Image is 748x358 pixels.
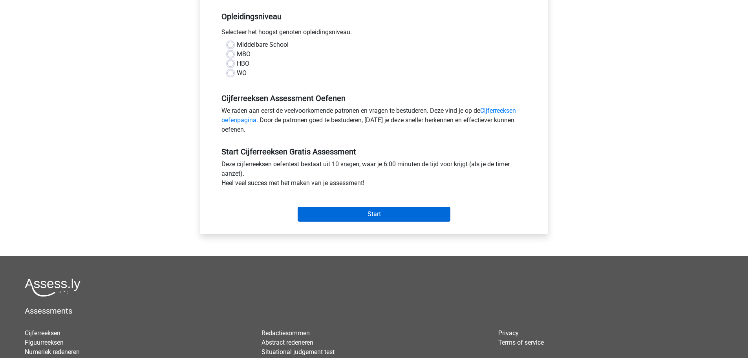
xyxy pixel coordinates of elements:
h5: Opleidingsniveau [221,9,527,24]
label: HBO [237,59,249,68]
a: Figuurreeksen [25,339,64,346]
a: Abstract redeneren [262,339,313,346]
div: We raden aan eerst de veelvoorkomende patronen en vragen te bestuderen. Deze vind je op de . Door... [216,106,533,138]
div: Selecteer het hoogst genoten opleidingsniveau. [216,28,533,40]
img: Assessly logo [25,278,80,297]
label: WO [237,68,247,78]
a: Privacy [498,329,519,337]
a: Cijferreeksen [25,329,60,337]
div: Deze cijferreeksen oefentest bestaat uit 10 vragen, waar je 6:00 minuten de tijd voor krijgt (als... [216,160,533,191]
label: Middelbare School [237,40,289,50]
label: MBO [237,50,251,59]
a: Numeriek redeneren [25,348,80,356]
h5: Assessments [25,306,723,316]
h5: Start Cijferreeksen Gratis Assessment [221,147,527,156]
h5: Cijferreeksen Assessment Oefenen [221,94,527,103]
a: Situational judgement test [262,348,335,356]
input: Start [298,207,450,222]
a: Redactiesommen [262,329,310,337]
a: Terms of service [498,339,544,346]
